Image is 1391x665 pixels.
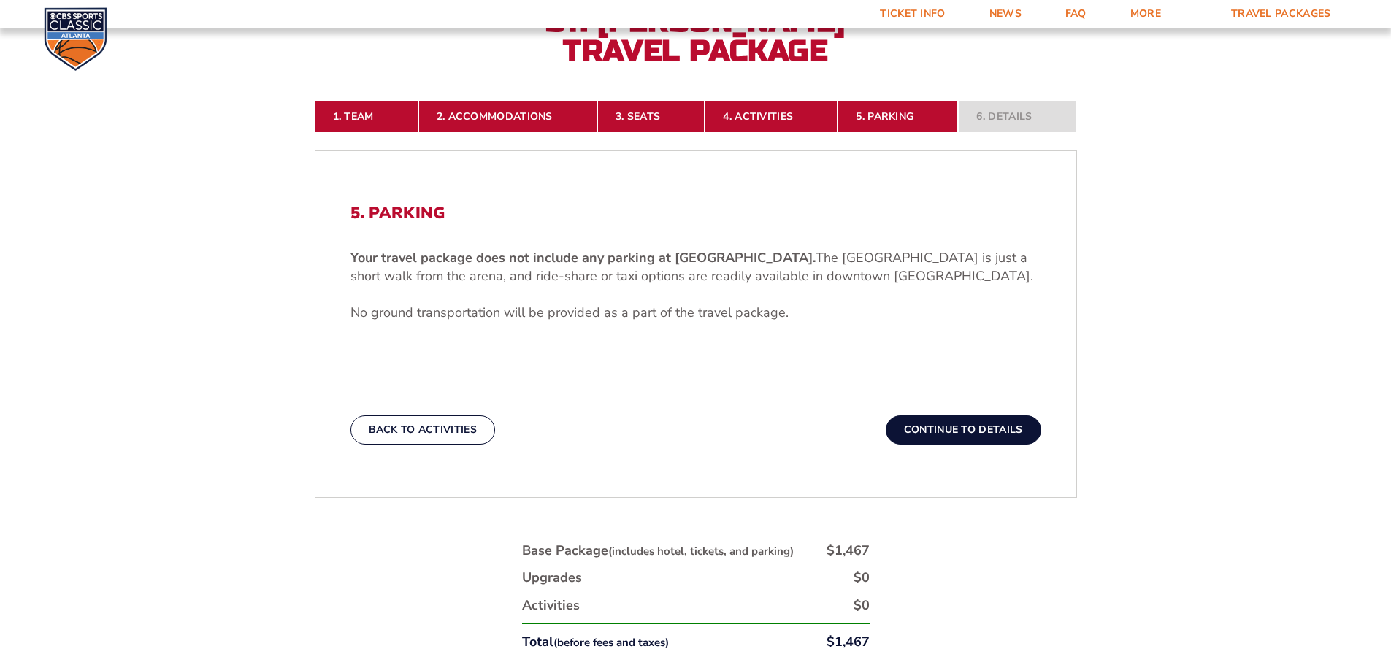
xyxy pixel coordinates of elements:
[608,544,794,558] small: (includes hotel, tickets, and parking)
[350,304,1041,322] p: No ground transportation will be provided as a part of the travel package.
[350,204,1041,223] h2: 5. Parking
[522,569,582,587] div: Upgrades
[418,101,597,133] a: 2. Accommodations
[522,596,580,615] div: Activities
[350,249,1041,285] p: The [GEOGRAPHIC_DATA] is just a short walk from the arena, and ride-share or taxi options are rea...
[854,569,870,587] div: $0
[522,633,669,651] div: Total
[315,101,418,133] a: 1. Team
[886,415,1041,445] button: Continue To Details
[827,633,870,651] div: $1,467
[522,542,794,560] div: Base Package
[597,101,705,133] a: 3. Seats
[44,7,107,71] img: CBS Sports Classic
[827,542,870,560] div: $1,467
[350,415,495,445] button: Back To Activities
[535,7,857,66] h2: St. [PERSON_NAME] Travel Package
[705,101,838,133] a: 4. Activities
[553,635,669,650] small: (before fees and taxes)
[350,249,816,266] b: Your travel package does not include any parking at [GEOGRAPHIC_DATA].
[854,596,870,615] div: $0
